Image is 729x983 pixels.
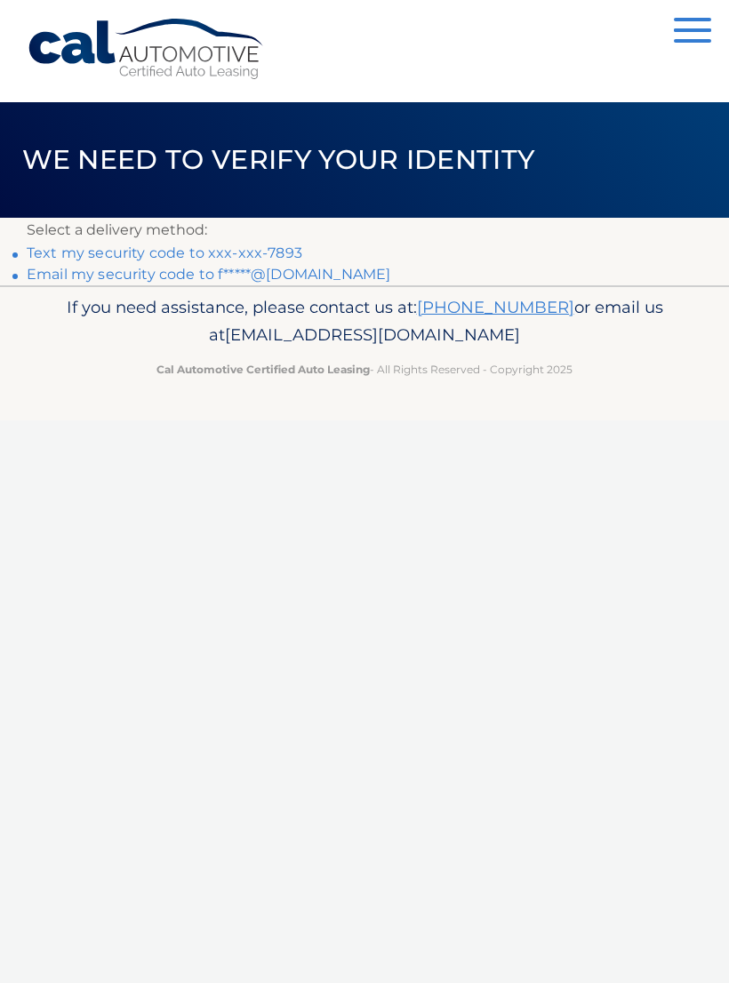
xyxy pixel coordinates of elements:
[417,297,574,317] a: [PHONE_NUMBER]
[27,18,267,81] a: Cal Automotive
[156,363,370,376] strong: Cal Automotive Certified Auto Leasing
[27,244,302,261] a: Text my security code to xxx-xxx-7893
[225,324,520,345] span: [EMAIL_ADDRESS][DOMAIN_NAME]
[674,18,711,47] button: Menu
[27,293,702,350] p: If you need assistance, please contact us at: or email us at
[27,266,390,283] a: Email my security code to f*****@[DOMAIN_NAME]
[22,143,535,176] span: We need to verify your identity
[27,218,702,243] p: Select a delivery method:
[27,360,702,379] p: - All Rights Reserved - Copyright 2025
